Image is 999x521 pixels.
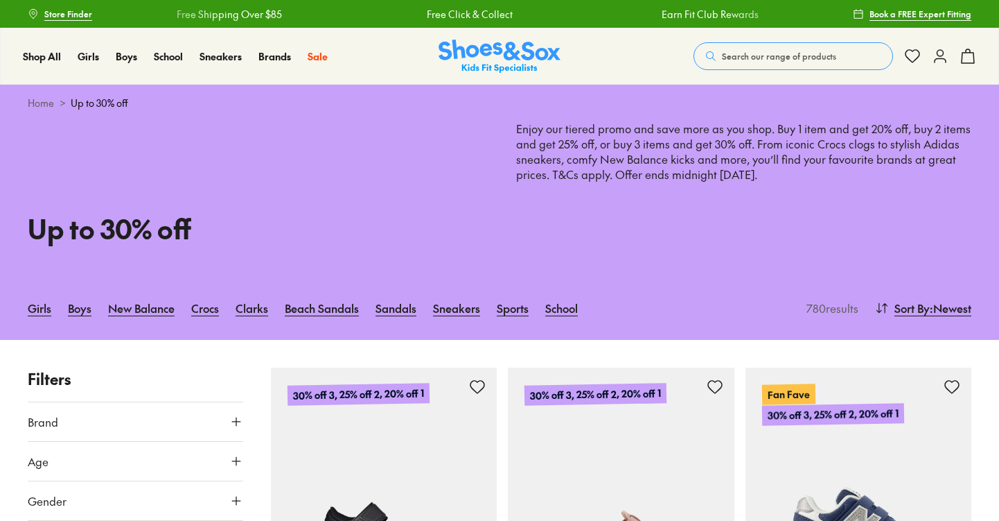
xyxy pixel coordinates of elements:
[661,7,758,22] a: Earn Fit Club Rewards
[78,49,99,64] a: Girls
[23,49,61,63] span: Shop All
[176,7,281,22] a: Free Shipping Over $85
[28,293,51,323] a: Girls
[308,49,328,63] span: Sale
[28,209,483,248] h1: Up to 30% off
[28,402,243,441] button: Brand
[28,1,92,26] a: Store Finder
[78,49,99,63] span: Girls
[191,293,219,323] a: Crocs
[930,300,971,316] span: : Newest
[116,49,137,64] a: Boys
[28,493,67,509] span: Gender
[545,293,578,323] a: School
[693,42,893,70] button: Search our range of products
[433,293,480,323] a: Sneakers
[875,293,971,323] button: Sort By:Newest
[28,368,243,391] p: Filters
[801,300,858,316] p: 780 results
[108,293,175,323] a: New Balance
[258,49,291,63] span: Brands
[116,49,137,63] span: Boys
[68,293,91,323] a: Boys
[426,7,512,22] a: Free Click & Collect
[28,453,48,470] span: Age
[200,49,242,63] span: Sneakers
[524,384,666,407] p: 30% off 3, 25% off 2, 20% off 1
[497,293,529,323] a: Sports
[761,404,903,427] p: 30% off 3, 25% off 2, 20% off 1
[44,8,92,20] span: Store Finder
[28,442,243,481] button: Age
[236,293,268,323] a: Clarks
[869,8,971,20] span: Book a FREE Expert Fitting
[23,49,61,64] a: Shop All
[71,96,128,110] span: Up to 30% off
[308,49,328,64] a: Sale
[761,384,815,405] p: Fan Fave
[28,413,58,430] span: Brand
[258,49,291,64] a: Brands
[154,49,183,64] a: School
[516,121,971,243] p: Enjoy our tiered promo and save more as you shop. Buy 1 item and get 20% off, buy 2 items and get...
[200,49,242,64] a: Sneakers
[722,50,836,62] span: Search our range of products
[28,481,243,520] button: Gender
[287,384,429,407] p: 30% off 3, 25% off 2, 20% off 1
[439,40,560,74] img: SNS_Logo_Responsive.svg
[853,1,971,26] a: Book a FREE Expert Fitting
[439,40,560,74] a: Shoes & Sox
[894,300,930,316] span: Sort By
[154,49,183,63] span: School
[28,96,971,110] div: >
[28,96,54,110] a: Home
[285,293,359,323] a: Beach Sandals
[375,293,416,323] a: Sandals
